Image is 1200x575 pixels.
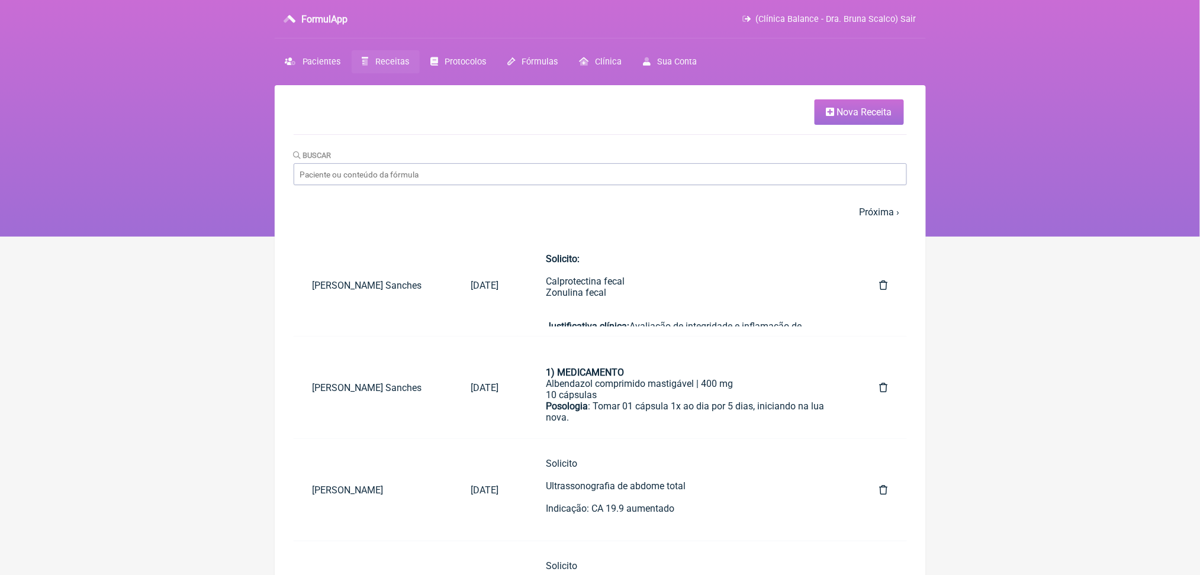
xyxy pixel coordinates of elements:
[527,346,851,429] a: 1) MEDICAMENTOAlbendazol comprimido mastigável | 400 mg10 cápsulasPosologia: Tomar 01 cápsula 1x ...
[546,253,580,264] strong: Solicito:
[527,244,851,327] a: Solicito:Calprotectina fecalZonulina fecalJustificativa clínica:Avaliação de integridade e inflam...
[275,50,352,73] a: Pacientes
[837,106,892,118] span: Nova Receita
[301,14,348,25] h3: FormulApp
[294,475,452,505] a: [PERSON_NAME]
[546,400,588,412] strong: Posologia
[632,50,707,73] a: Sua Conta
[742,14,916,24] a: (Clínica Balance - Dra. Bruna Scalco) Sair
[568,50,632,73] a: Clínica
[658,57,697,67] span: Sua Conta
[546,253,832,366] div: Calprotectina fecal Zonulina fecal Avaliação de integridade e inflamação de mucosa intestinal em ...
[294,270,452,301] a: [PERSON_NAME] Sanches
[352,50,420,73] a: Receitas
[546,400,832,445] div: : Tomar 01 cápsula 1x ao dia por 5 dias, iniciando na lua nova.
[497,50,568,73] a: Fórmulas
[452,270,518,301] a: [DATE]
[294,199,907,225] nav: pager
[522,57,558,67] span: Fórmulas
[815,99,904,125] a: Nova Receita
[294,151,332,160] label: Buscar
[445,57,486,67] span: Protocolos
[756,14,916,24] span: (Clínica Balance - Dra. Bruna Scalco) Sair
[294,163,907,185] input: Paciente ou conteúdo da fórmula
[546,458,832,537] div: Solicito Ultrassonografia de abdome total Indicação: CA 19.9 aumentado
[375,57,409,67] span: Receitas
[303,57,341,67] span: Pacientes
[546,378,832,400] div: Albendazol comprimido mastigável | 400 mg 10 cápsulas
[452,475,518,505] a: [DATE]
[294,373,452,403] a: [PERSON_NAME] Sanches
[527,448,851,531] a: SolicitoUltrassonografia de abdome totalIndicação: CA 19.9 aumentado
[546,321,630,332] strong: Justificativa clínica:
[860,206,900,218] a: Próxima ›
[452,373,518,403] a: [DATE]
[595,57,622,67] span: Clínica
[420,50,497,73] a: Protocolos
[546,367,625,378] strong: 1) MEDICAMENTO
